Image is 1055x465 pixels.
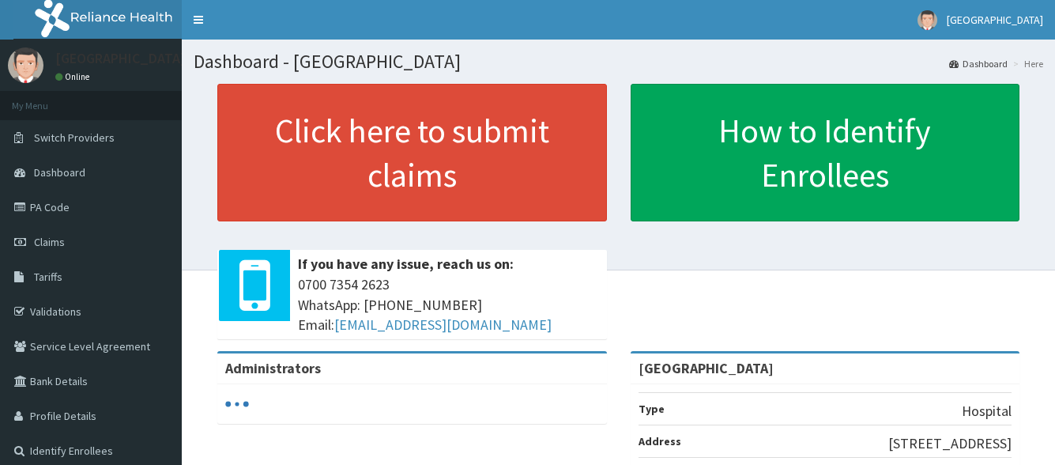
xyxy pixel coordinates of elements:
a: Dashboard [949,57,1008,70]
img: User Image [8,47,43,83]
b: Type [639,402,665,416]
a: Online [55,71,93,82]
strong: [GEOGRAPHIC_DATA] [639,359,774,377]
h1: Dashboard - [GEOGRAPHIC_DATA] [194,51,1043,72]
p: Hospital [962,401,1012,422]
p: [STREET_ADDRESS] [888,433,1012,454]
span: Switch Providers [34,130,115,145]
a: Click here to submit claims [217,84,607,221]
img: User Image [917,10,937,30]
span: Tariffs [34,270,62,284]
a: How to Identify Enrollees [631,84,1020,221]
li: Here [1009,57,1043,70]
p: [GEOGRAPHIC_DATA] [55,51,186,66]
span: [GEOGRAPHIC_DATA] [947,13,1043,27]
a: [EMAIL_ADDRESS][DOMAIN_NAME] [334,316,552,334]
span: Claims [34,235,65,249]
b: Administrators [225,359,321,377]
b: Address [639,434,681,448]
svg: audio-loading [225,392,249,416]
span: Dashboard [34,165,85,180]
span: 0700 7354 2623 WhatsApp: [PHONE_NUMBER] Email: [298,274,599,335]
b: If you have any issue, reach us on: [298,255,514,273]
